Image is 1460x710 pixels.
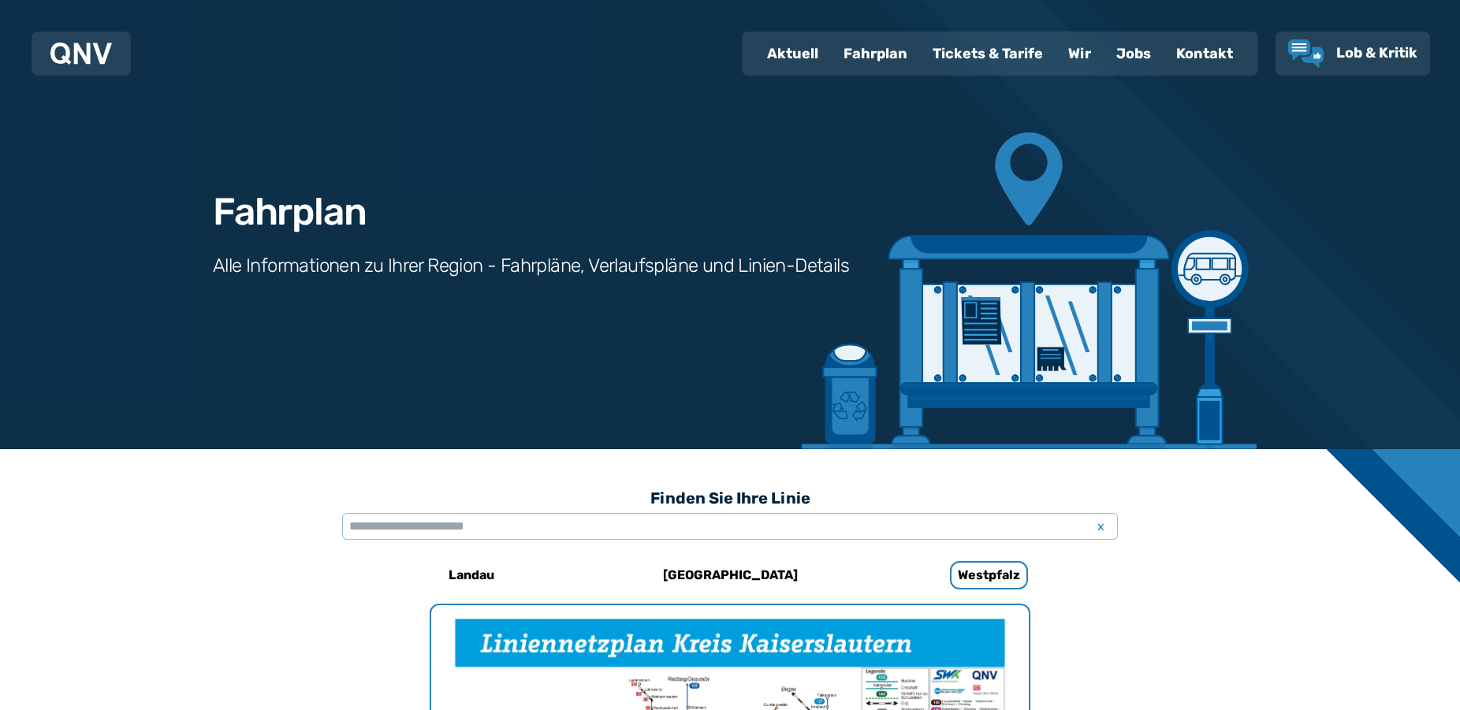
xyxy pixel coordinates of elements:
[1336,44,1417,61] span: Lob & Kritik
[342,481,1118,515] h3: Finden Sie Ihre Linie
[1288,39,1417,68] a: Lob & Kritik
[831,33,920,74] a: Fahrplan
[367,556,576,594] a: Landau
[1056,33,1104,74] a: Wir
[1164,33,1246,74] a: Kontakt
[920,33,1056,74] a: Tickets & Tarife
[50,38,112,69] a: QNV Logo
[442,563,501,588] h6: Landau
[213,253,849,278] h3: Alle Informationen zu Ihrer Region - Fahrpläne, Verlaufspläne und Linien-Details
[1104,33,1164,74] a: Jobs
[884,556,1093,594] a: Westpfalz
[754,33,831,74] a: Aktuell
[1089,517,1112,536] span: x
[625,556,835,594] a: [GEOGRAPHIC_DATA]
[657,563,804,588] h6: [GEOGRAPHIC_DATA]
[50,43,112,65] img: QNV Logo
[213,193,366,231] h1: Fahrplan
[950,561,1028,589] h6: Westpfalz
